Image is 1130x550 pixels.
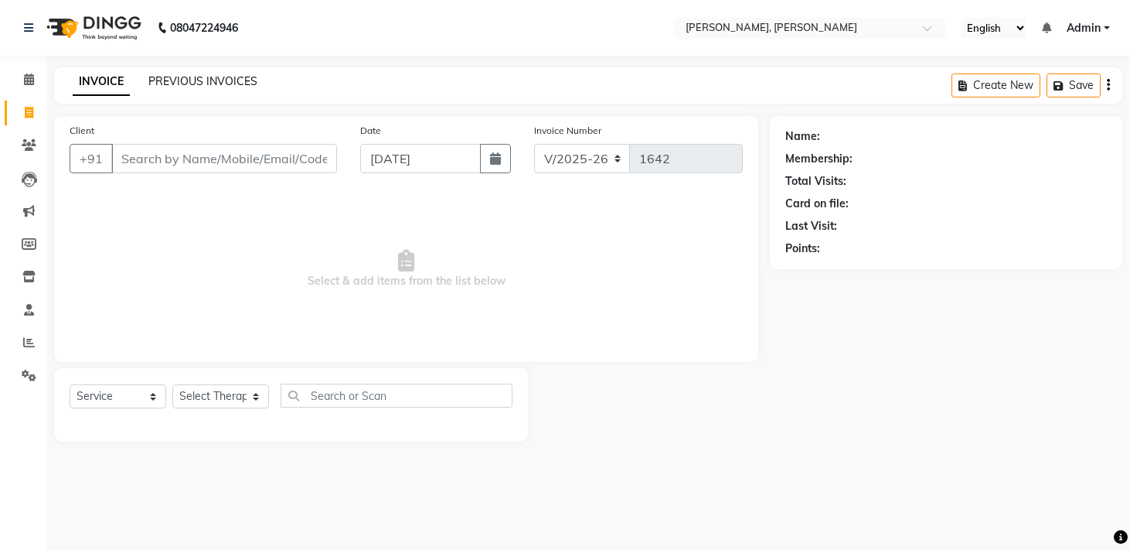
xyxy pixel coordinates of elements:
[70,192,743,347] span: Select & add items from the list below
[360,124,381,138] label: Date
[70,124,94,138] label: Client
[39,6,145,50] img: logo
[785,241,820,257] div: Points:
[785,218,837,234] div: Last Visit:
[1067,20,1101,36] span: Admin
[785,151,853,167] div: Membership:
[785,128,820,145] div: Name:
[148,74,257,88] a: PREVIOUS INVOICES
[785,173,846,190] div: Total Visits:
[281,384,512,408] input: Search or Scan
[73,68,130,96] a: INVOICE
[785,196,849,212] div: Card on file:
[111,144,337,173] input: Search by Name/Mobile/Email/Code
[70,144,113,173] button: +91
[951,73,1040,97] button: Create New
[170,6,238,50] b: 08047224946
[1047,73,1101,97] button: Save
[534,124,601,138] label: Invoice Number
